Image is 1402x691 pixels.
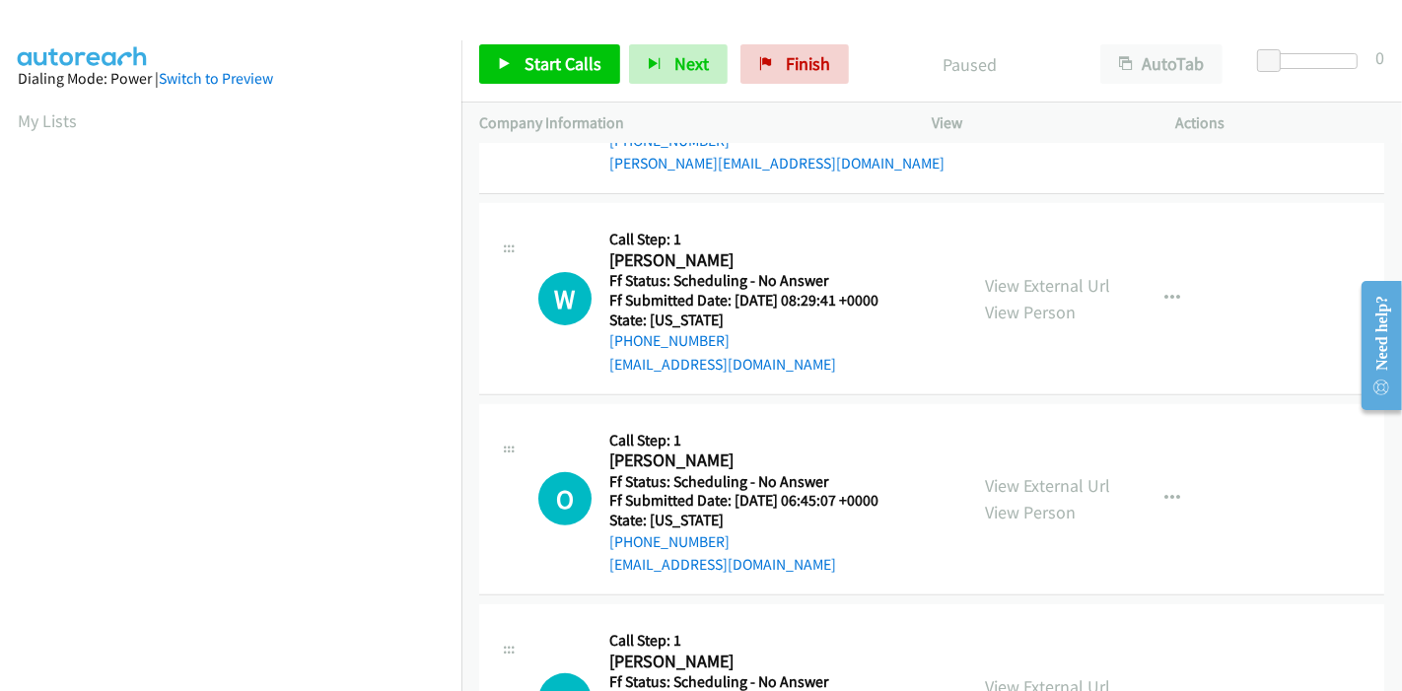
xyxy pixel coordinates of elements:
a: Start Calls [479,44,620,84]
a: Finish [740,44,849,84]
h5: State: [US_STATE] [609,511,903,530]
button: Next [629,44,728,84]
a: Switch to Preview [159,69,273,88]
span: Start Calls [525,52,601,75]
h5: Call Step: 1 [609,431,903,450]
h2: [PERSON_NAME] [609,449,903,472]
a: [PERSON_NAME][EMAIL_ADDRESS][DOMAIN_NAME] [609,154,945,173]
p: View [932,111,1141,135]
h1: W [538,272,592,325]
h5: State: [US_STATE] [609,311,903,330]
h5: Call Step: 1 [609,631,903,651]
div: The call is yet to be attempted [538,272,592,325]
h2: [PERSON_NAME] [609,651,903,673]
a: View Person [985,301,1076,323]
button: AutoTab [1100,44,1223,84]
a: [EMAIL_ADDRESS][DOMAIN_NAME] [609,555,836,574]
a: [PHONE_NUMBER] [609,331,730,350]
div: The call is yet to be attempted [538,472,592,525]
a: View External Url [985,474,1110,497]
a: View External Url [985,274,1110,297]
h5: Ff Status: Scheduling - No Answer [609,472,903,492]
h2: [PERSON_NAME] [609,249,903,272]
h5: Ff Submitted Date: [DATE] 06:45:07 +0000 [609,491,903,511]
p: Paused [876,51,1065,78]
a: View Person [985,501,1076,523]
div: Delay between calls (in seconds) [1267,53,1358,69]
p: Company Information [479,111,896,135]
h5: Call Step: 1 [609,230,903,249]
span: Next [674,52,709,75]
a: [PHONE_NUMBER] [609,532,730,551]
span: Finish [786,52,830,75]
div: 0 [1375,44,1384,71]
a: [PHONE_NUMBER] [609,131,730,150]
div: Dialing Mode: Power | [18,67,444,91]
h5: Ff Status: Scheduling - No Answer [609,271,903,291]
p: Actions [1176,111,1385,135]
h5: Ff Submitted Date: [DATE] 08:29:41 +0000 [609,291,903,311]
a: My Lists [18,109,77,132]
a: [EMAIL_ADDRESS][DOMAIN_NAME] [609,355,836,374]
h1: O [538,472,592,525]
iframe: Resource Center [1346,267,1402,424]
